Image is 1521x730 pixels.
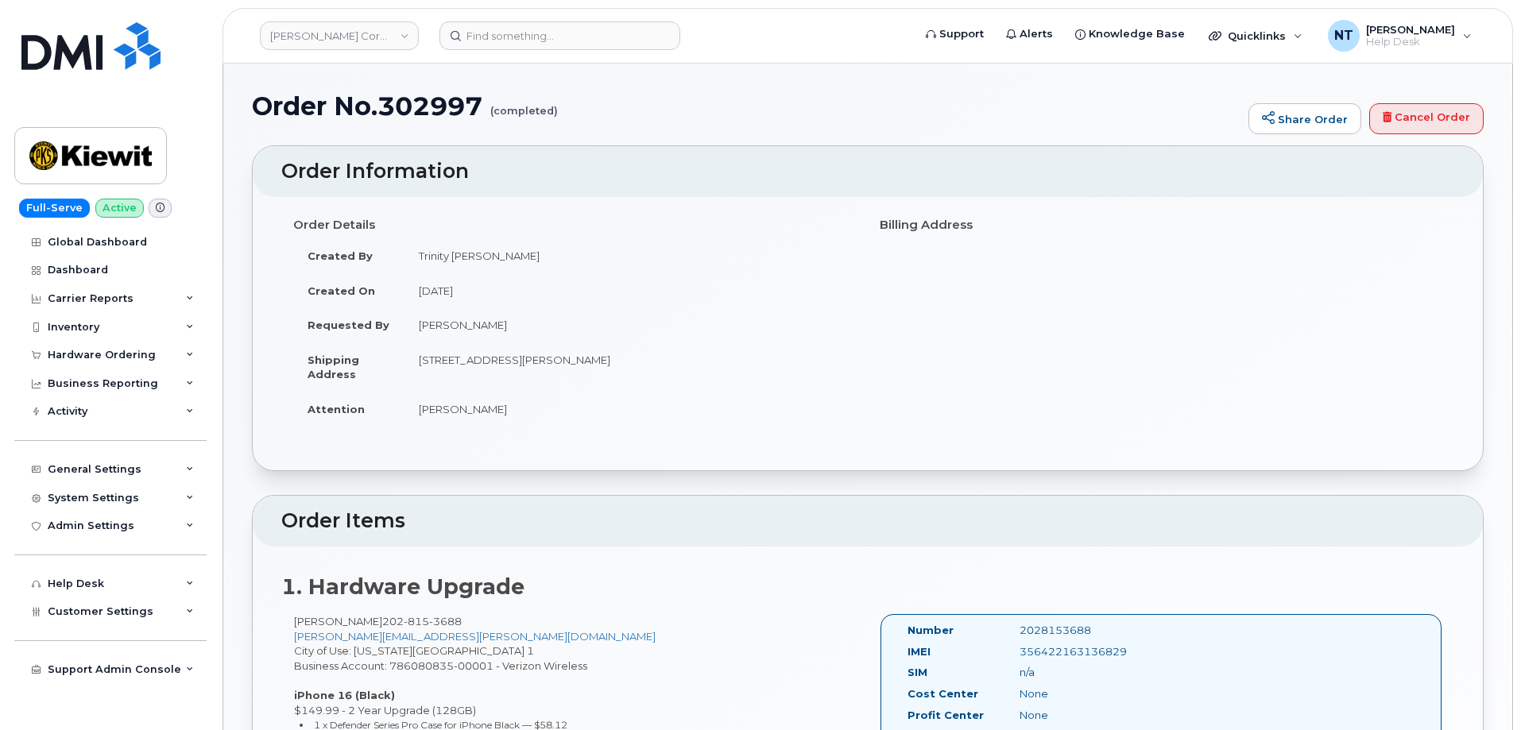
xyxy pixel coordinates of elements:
[404,615,429,628] span: 815
[1008,644,1165,659] div: 356422163136829
[908,644,931,659] label: IMEI
[404,342,856,392] td: [STREET_ADDRESS][PERSON_NAME]
[404,307,856,342] td: [PERSON_NAME]
[294,630,656,643] a: [PERSON_NAME][EMAIL_ADDRESS][PERSON_NAME][DOMAIN_NAME]
[908,708,984,723] label: Profit Center
[294,689,395,701] strong: iPhone 16 (Black)
[1008,708,1165,723] div: None
[281,160,1454,183] h2: Order Information
[281,510,1454,532] h2: Order Items
[308,249,373,262] strong: Created By
[1248,103,1361,135] a: Share Order
[908,623,954,638] label: Number
[404,273,856,308] td: [DATE]
[404,392,856,427] td: [PERSON_NAME]
[908,686,978,701] label: Cost Center
[281,574,524,600] strong: 1. Hardware Upgrade
[1369,103,1484,135] a: Cancel Order
[1008,665,1165,680] div: n/a
[880,218,1442,232] h4: Billing Address
[908,665,927,680] label: SIM
[382,615,462,628] span: 202
[429,615,462,628] span: 3688
[1008,686,1165,701] div: None
[308,319,389,331] strong: Requested By
[490,92,558,117] small: (completed)
[293,218,856,232] h4: Order Details
[252,92,1240,120] h1: Order No.302997
[308,284,375,297] strong: Created On
[308,403,365,415] strong: Attention
[404,238,856,273] td: Trinity [PERSON_NAME]
[308,353,359,381] strong: Shipping Address
[1008,623,1165,638] div: 2028153688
